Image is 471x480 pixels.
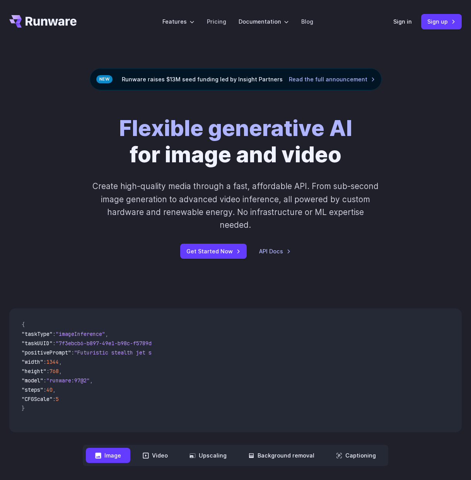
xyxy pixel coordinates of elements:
span: : [43,386,46,393]
span: : [53,340,56,347]
span: { [22,321,25,328]
span: , [105,330,108,337]
a: Sign in [393,17,412,26]
span: : [53,330,56,337]
span: , [59,358,62,365]
span: : [43,377,46,384]
button: Video [133,448,177,463]
span: : [46,368,49,375]
span: "Futuristic stealth jet streaking through a neon-lit cityscape with glowing purple exhaust" [74,349,356,356]
a: Pricing [207,17,226,26]
span: , [53,386,56,393]
span: "steps" [22,386,43,393]
label: Features [162,17,195,26]
span: "runware:97@2" [46,377,90,384]
strong: Flexible generative AI [119,115,352,141]
span: 5 [56,396,59,403]
span: "7f3ebcb6-b897-49e1-b98c-f5789d2d40d7" [56,340,173,347]
span: "taskType" [22,330,53,337]
a: Read the full announcement [289,75,375,84]
span: 768 [49,368,59,375]
span: } [22,405,25,412]
a: Blog [301,17,313,26]
span: , [90,377,93,384]
button: Background removal [239,448,324,463]
span: "width" [22,358,43,365]
button: Captioning [327,448,385,463]
p: Create high-quality media through a fast, affordable API. From sub-second image generation to adv... [91,180,381,231]
a: API Docs [259,247,291,256]
h1: for image and video [119,115,352,167]
span: 40 [46,386,53,393]
span: : [71,349,74,356]
button: Upscaling [180,448,236,463]
span: "imageInference" [56,330,105,337]
a: Go to / [9,15,77,28]
a: Sign up [421,14,462,29]
span: "model" [22,377,43,384]
span: "CFGScale" [22,396,53,403]
div: Runware raises $13M seed funding led by Insight Partners [90,68,382,90]
label: Documentation [239,17,289,26]
span: : [43,358,46,365]
span: 1344 [46,358,59,365]
button: Image [86,448,130,463]
a: Get Started Now [180,244,247,259]
span: "taskUUID" [22,340,53,347]
span: "height" [22,368,46,375]
span: "positivePrompt" [22,349,71,356]
span: , [59,368,62,375]
span: : [53,396,56,403]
